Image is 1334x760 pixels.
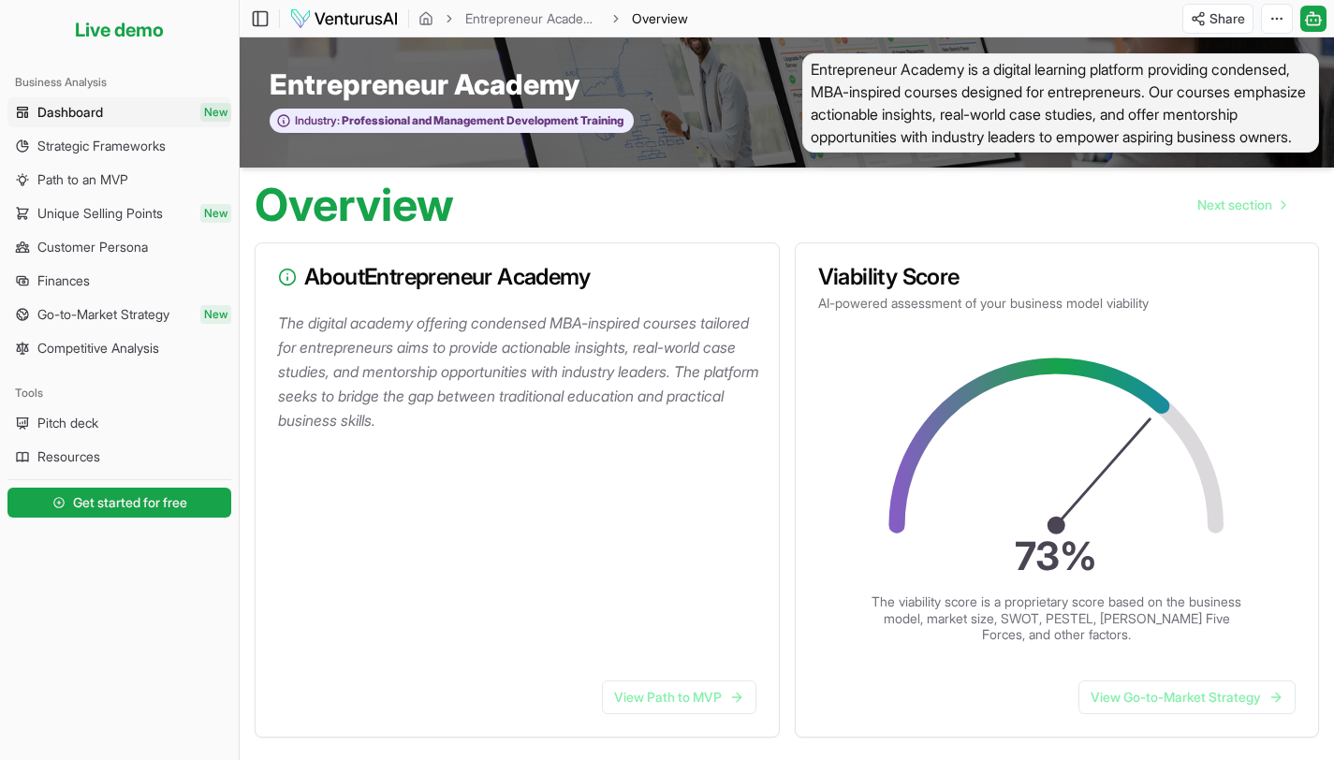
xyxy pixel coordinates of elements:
[1197,196,1272,214] span: Next section
[200,305,231,324] span: New
[818,294,1297,313] p: AI-powered assessment of your business model viability
[7,198,231,228] a: Unique Selling PointsNew
[1209,9,1245,28] span: Share
[7,488,231,518] button: Get started for free
[278,266,756,288] h3: About Entrepreneur Academy
[270,67,579,101] span: Entrepreneur Academy
[295,113,340,128] span: Industry:
[602,680,756,714] a: View Path to MVP
[37,204,163,223] span: Unique Selling Points
[37,339,159,358] span: Competitive Analysis
[7,165,231,195] a: Path to an MVP
[818,266,1297,288] h3: Viability Score
[289,7,399,30] img: logo
[200,204,231,223] span: New
[870,593,1244,643] p: The viability score is a proprietary score based on the business model, market size, SWOT, PESTEL...
[632,9,688,28] span: Overview
[37,103,103,122] span: Dashboard
[37,137,166,155] span: Strategic Frameworks
[418,9,688,28] nav: breadcrumb
[1078,680,1296,714] a: View Go-to-Market Strategy
[7,378,231,408] div: Tools
[278,311,764,432] p: The digital academy offering condensed MBA-inspired courses tailored for entrepreneurs aims to pr...
[7,408,231,438] a: Pitch deck
[7,97,231,127] a: DashboardNew
[7,484,231,521] a: Get started for free
[37,305,169,324] span: Go-to-Market Strategy
[1182,186,1300,224] a: Go to next page
[255,183,454,227] h1: Overview
[270,109,634,134] button: Industry:Professional and Management Development Training
[1182,4,1253,34] button: Share
[37,170,128,189] span: Path to an MVP
[37,447,100,466] span: Resources
[1016,533,1098,579] text: 73 %
[73,493,187,512] span: Get started for free
[200,103,231,122] span: New
[7,300,231,329] a: Go-to-Market StrategyNew
[7,67,231,97] div: Business Analysis
[7,232,231,262] a: Customer Persona
[465,9,600,28] a: Entrepreneur Academy
[340,113,623,128] span: Professional and Management Development Training
[37,414,98,432] span: Pitch deck
[7,333,231,363] a: Competitive Analysis
[37,238,148,256] span: Customer Persona
[7,442,231,472] a: Resources
[7,131,231,161] a: Strategic Frameworks
[802,53,1320,153] span: Entrepreneur Academy is a digital learning platform providing condensed, MBA-inspired courses des...
[37,271,90,290] span: Finances
[1182,186,1300,224] nav: pagination
[7,266,231,296] a: Finances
